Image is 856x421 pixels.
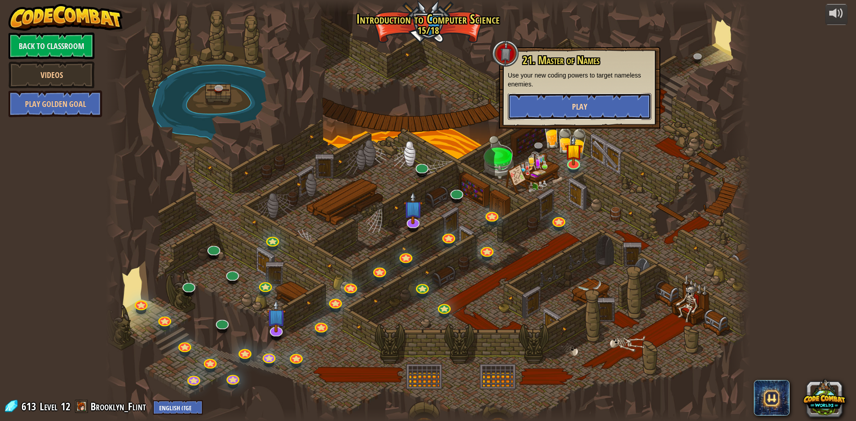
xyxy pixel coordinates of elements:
img: level-banner-started.png [565,135,582,165]
button: Play [508,93,651,120]
a: Back to Classroom [8,33,95,59]
button: Adjust volume [825,4,848,25]
a: Play Golden Goal [8,90,102,117]
span: 12 [61,399,70,413]
img: CodeCombat - Learn how to code by playing a game [8,4,123,31]
span: 21. Master of Names [523,53,600,68]
a: Videos [8,61,95,88]
span: Level [40,399,58,414]
p: Use your new coding powers to target nameless enemies. [508,71,651,89]
span: Play [572,101,587,112]
img: level-banner-unstarted-subscriber.png [403,192,422,224]
a: Brooklyn_Flint [91,399,148,413]
span: 613 [21,399,39,413]
img: level-banner-unstarted-subscriber.png [267,300,285,333]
